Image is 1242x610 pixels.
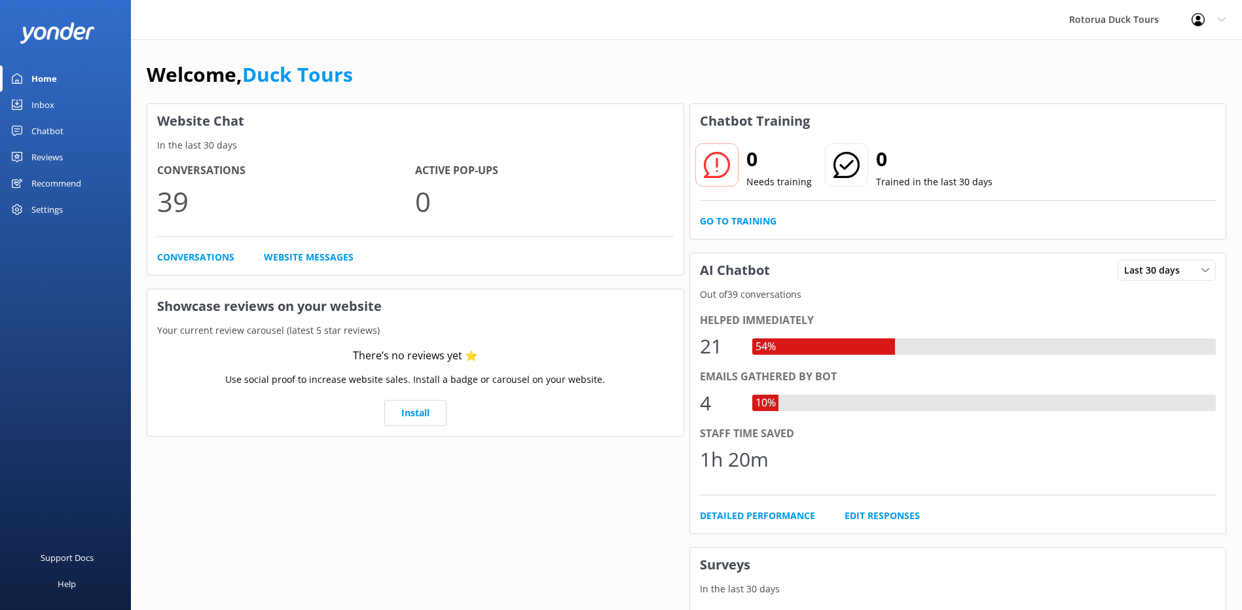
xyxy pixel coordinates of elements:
p: Use social proof to increase website sales. Install a badge or carousel on your website. [225,372,605,387]
div: Helped immediately [700,312,1216,329]
p: 39 [157,179,415,223]
a: Duck Tours [242,61,353,88]
div: Support Docs [41,545,94,571]
h3: AI Chatbot [690,253,780,287]
p: Your current review carousel (latest 5 star reviews) [147,323,684,338]
h1: Welcome, [147,59,353,90]
div: There’s no reviews yet ⭐ [353,348,478,365]
div: Chatbot [31,118,64,144]
a: Conversations [157,250,234,264]
div: 1h 20m [700,444,769,475]
p: Out of 39 conversations [690,287,1226,302]
span: Last 30 days [1124,263,1188,278]
p: In the last 30 days [690,582,1226,596]
div: 54% [752,338,779,355]
a: Install [384,400,447,426]
div: Home [31,65,57,92]
h2: 0 [746,143,812,175]
h4: Conversations [157,162,415,179]
h3: Showcase reviews on your website [147,289,684,323]
a: Website Messages [264,250,354,264]
div: 10% [752,395,779,412]
div: Settings [31,196,63,223]
p: Needs training [746,175,812,189]
div: 21 [700,331,739,362]
a: Go to Training [700,214,776,228]
img: yonder-white-logo.png [20,22,95,44]
a: Detailed Performance [700,509,815,523]
div: Recommend [31,170,81,196]
h2: 0 [876,143,993,175]
p: 0 [415,179,673,223]
h3: Surveys [690,548,1226,582]
div: Emails gathered by bot [700,368,1216,386]
div: Inbox [31,92,54,118]
p: In the last 30 days [147,138,684,152]
div: Staff time saved [700,425,1216,442]
div: Help [58,571,76,597]
a: Edit Responses [845,509,920,523]
div: 4 [700,387,739,419]
div: Reviews [31,144,63,170]
p: Trained in the last 30 days [876,175,993,189]
h4: Active Pop-ups [415,162,673,179]
h3: Website Chat [147,104,684,138]
h3: Chatbot Training [690,104,820,138]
